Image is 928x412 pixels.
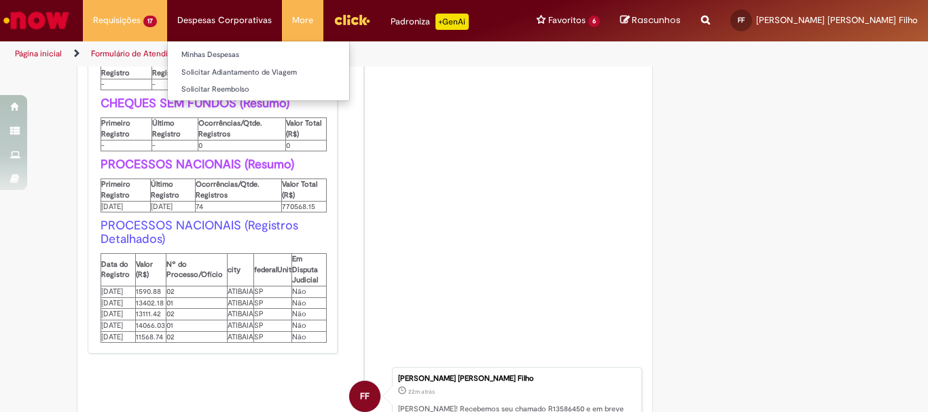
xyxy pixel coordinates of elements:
[101,57,152,79] th: Primeiro Registro
[198,118,285,140] th: Ocorrências/Qtde. Registros
[588,16,600,27] span: 6
[228,320,254,332] td: ATIBAIA
[756,14,918,26] span: [PERSON_NAME] [PERSON_NAME] Filho
[168,65,349,80] a: Solicitar Adiantamento de Viagem
[254,331,292,343] td: SP
[1,7,71,34] img: ServiceNow
[292,331,326,343] td: Não
[101,286,136,297] td: [DATE]
[168,48,349,62] a: Minhas Despesas
[620,14,681,27] a: Rascunhos
[254,320,292,332] td: SP
[101,179,151,201] th: Primeiro Registro
[228,286,254,297] td: ATIBAIA
[167,41,350,101] ul: Despesas Corporativas
[151,140,198,151] td: -
[150,201,195,212] td: [DATE]
[166,331,228,343] td: 02
[632,14,681,26] span: Rascunhos
[292,309,326,320] td: Não
[136,331,166,343] td: 11568.74
[292,253,326,286] th: Em Disputa Judicial
[195,201,281,212] td: 74
[101,331,136,343] td: [DATE]
[408,388,435,396] time: 01/10/2025 14:51:20
[177,14,272,27] span: Despesas Corporativas
[136,286,166,297] td: 1590.88
[101,118,152,140] th: Primeiro Registro
[281,201,326,212] td: 770568.15
[228,297,254,309] td: ATIBAIA
[166,309,228,320] td: 02
[101,96,289,111] b: CHEQUES SEM FUNDOS (Resumo)
[10,41,609,67] ul: Trilhas de página
[168,82,349,97] a: Solicitar Reembolso
[292,14,313,27] span: More
[166,286,228,297] td: 02
[195,179,281,201] th: Ocorrências/Qtde. Registros
[286,140,327,151] td: 0
[292,320,326,332] td: Não
[101,140,152,151] td: -
[101,309,136,320] td: [DATE]
[91,48,192,59] a: Formulário de Atendimento
[228,331,254,343] td: ATIBAIA
[166,253,228,286] th: Nº do Processo/Ofício
[391,14,469,30] div: Padroniza
[136,297,166,309] td: 13402.18
[292,297,326,309] td: Não
[254,286,292,297] td: SP
[334,10,370,30] img: click_logo_yellow_360x200.png
[101,201,151,212] td: [DATE]
[254,253,292,286] th: federalUnit
[93,14,141,27] span: Requisições
[151,79,198,90] td: -
[281,179,326,201] th: Valor Total (R$)
[101,157,294,172] b: PROCESSOS NACIONAIS (Resumo)
[254,297,292,309] td: SP
[101,297,136,309] td: [DATE]
[101,320,136,332] td: [DATE]
[136,309,166,320] td: 13111.42
[136,253,166,286] th: Valor (R$)
[738,16,745,24] span: FF
[254,309,292,320] td: SP
[101,218,302,247] font: PROCESSOS NACIONAIS (Registros Detalhados)
[435,14,469,30] p: +GenAi
[15,48,62,59] a: Página inicial
[166,320,228,332] td: 01
[101,79,152,90] td: -
[548,14,586,27] span: Favoritos
[166,297,228,309] td: 01
[150,179,195,201] th: Último Registro
[228,309,254,320] td: ATIBAIA
[198,140,285,151] td: 0
[349,381,380,412] div: Fabio Henrique Da Silva Giacometti Filho
[136,320,166,332] td: 14066.03
[286,118,327,140] th: Valor Total (R$)
[151,57,198,79] th: Último Registro
[101,253,136,286] th: Data do Registro
[151,118,198,140] th: Último Registro
[398,375,635,383] div: [PERSON_NAME] [PERSON_NAME] Filho
[228,253,254,286] th: city
[143,16,157,27] span: 17
[408,388,435,396] span: 22m atrás
[292,286,326,297] td: Não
